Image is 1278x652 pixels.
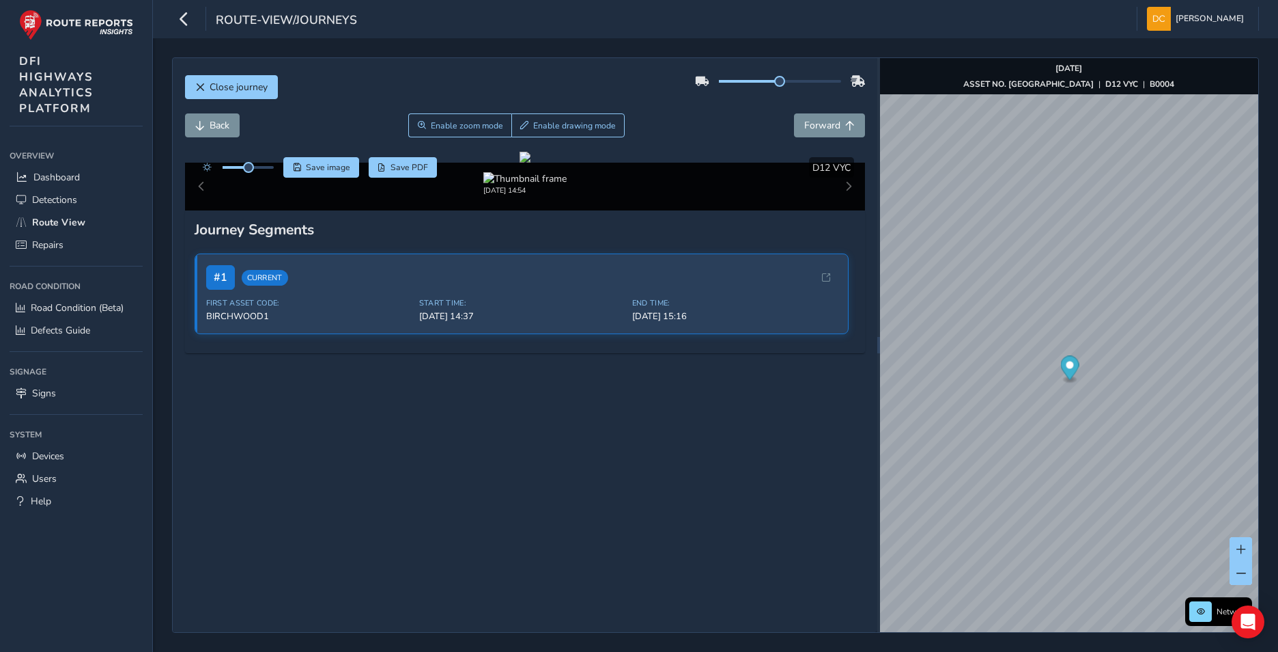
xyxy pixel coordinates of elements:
div: [DATE] 14:54 [483,185,567,195]
button: Zoom [408,113,511,137]
span: End Time: [632,298,837,308]
span: Defects Guide [31,324,90,337]
strong: [DATE] [1055,63,1082,74]
span: route-view/journeys [216,12,357,31]
a: Road Condition (Beta) [10,297,143,319]
span: Enable drawing mode [533,120,616,131]
div: | | [963,79,1174,90]
span: Enable zoom mode [431,120,503,131]
span: [PERSON_NAME] [1176,7,1244,31]
strong: B0004 [1150,79,1174,90]
strong: D12 VYC [1105,79,1138,90]
img: Thumbnail frame [483,172,567,185]
span: [DATE] 14:37 [419,310,624,323]
span: Repairs [32,239,63,252]
span: DFI HIGHWAYS ANALYTICS PLATFORM [19,53,94,116]
div: System [10,424,143,445]
button: Back [185,113,240,137]
span: Signs [32,387,56,400]
a: Detections [10,189,143,211]
a: Signs [10,382,143,405]
a: Dashboard [10,166,143,189]
span: Road Condition (Beta) [31,301,124,314]
button: PDF [369,157,438,178]
span: BIRCHWOOD1 [206,310,411,323]
span: First Asset Code: [206,298,411,308]
a: Devices [10,445,143,467]
span: Save PDF [390,162,428,173]
button: Save [283,157,359,178]
div: Signage [10,362,143,382]
div: Overview [10,146,143,166]
span: Current [242,270,288,286]
button: Forward [794,113,865,137]
span: Devices [32,450,64,463]
a: Users [10,467,143,490]
span: Forward [804,119,840,132]
a: Repairs [10,234,143,256]
a: Route View [10,211,143,234]
div: Journey Segments [195,220,856,239]
div: Open Intercom Messenger [1232,606,1264,638]
img: diamond-layout [1147,7,1171,31]
div: Map marker [1060,356,1079,384]
button: [PERSON_NAME] [1147,7,1249,31]
a: Defects Guide [10,319,143,342]
button: Draw [511,113,625,137]
span: Detections [32,193,77,206]
span: # 1 [206,265,235,290]
span: Network [1217,606,1248,617]
span: Back [210,119,229,132]
img: rr logo [19,10,133,40]
span: Route View [32,216,85,229]
div: Road Condition [10,276,143,297]
span: Start Time: [419,298,624,308]
span: Close journey [210,81,268,94]
span: Users [32,472,57,485]
span: Save image [306,162,350,173]
span: D12 VYC [812,161,851,174]
span: Help [31,495,51,508]
a: Help [10,490,143,513]
strong: ASSET NO. [GEOGRAPHIC_DATA] [963,79,1094,90]
button: Close journey [185,75,278,99]
span: Dashboard [33,171,80,184]
span: [DATE] 15:16 [632,310,837,323]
